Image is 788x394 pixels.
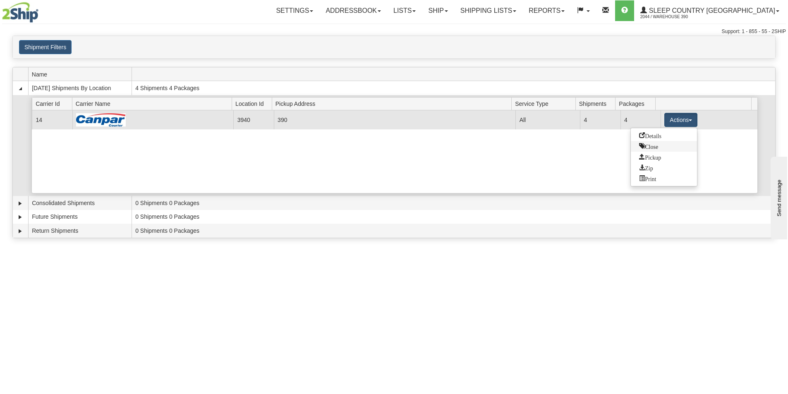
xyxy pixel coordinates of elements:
[28,210,132,224] td: Future Shipments
[619,97,655,110] span: Packages
[16,227,24,235] a: Expand
[639,143,658,149] span: Close
[647,7,775,14] span: Sleep Country [GEOGRAPHIC_DATA]
[634,0,786,21] a: Sleep Country [GEOGRAPHIC_DATA] 2044 / Warehouse 390
[233,110,273,129] td: 3940
[32,68,132,81] span: Name
[19,40,72,54] button: Shipment Filters
[639,154,661,160] span: Pickup
[579,97,616,110] span: Shipments
[631,173,697,184] a: Print or Download All Shipping Documents in one file
[2,2,38,23] img: logo2044.jpg
[274,110,516,129] td: 390
[515,97,575,110] span: Service Type
[32,110,72,129] td: 14
[639,132,661,138] span: Details
[28,81,132,95] td: [DATE] Shipments By Location
[76,113,126,127] img: Canpar
[132,81,775,95] td: 4 Shipments 4 Packages
[36,97,72,110] span: Carrier Id
[769,155,787,239] iframe: chat widget
[2,28,786,35] div: Support: 1 - 855 - 55 - 2SHIP
[132,196,775,210] td: 0 Shipments 0 Packages
[319,0,387,21] a: Addressbook
[132,224,775,238] td: 0 Shipments 0 Packages
[522,0,571,21] a: Reports
[16,84,24,93] a: Collapse
[639,175,656,181] span: Print
[580,110,620,129] td: 4
[28,196,132,210] td: Consolidated Shipments
[275,97,512,110] span: Pickup Address
[270,0,319,21] a: Settings
[6,7,77,13] div: Send message
[639,165,653,170] span: Zip
[28,224,132,238] td: Return Shipments
[16,213,24,221] a: Expand
[631,152,697,162] a: Request a carrier pickup
[387,0,422,21] a: Lists
[132,210,775,224] td: 0 Shipments 0 Packages
[422,0,454,21] a: Ship
[631,130,697,141] a: Go to Details view
[76,97,232,110] span: Carrier Name
[515,110,580,129] td: All
[454,0,522,21] a: Shipping lists
[664,113,697,127] button: Actions
[16,199,24,208] a: Expand
[640,13,702,21] span: 2044 / Warehouse 390
[631,141,697,152] a: Close this group
[631,162,697,173] a: Zip and Download All Shipping Documents
[235,97,272,110] span: Location Id
[620,110,661,129] td: 4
